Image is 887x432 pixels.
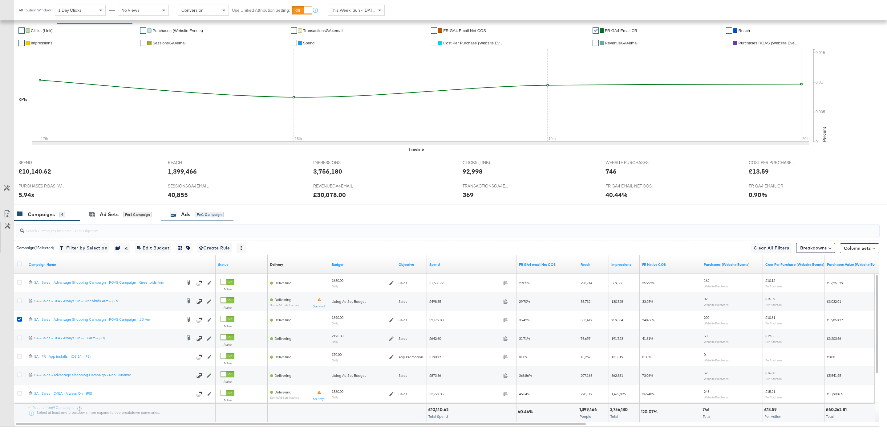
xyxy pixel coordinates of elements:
[764,414,781,419] span: Per Action
[313,190,346,199] div: £30,078.00
[140,40,146,46] a: ✔
[593,27,599,34] a: ✔
[611,318,623,322] span: 759,334
[765,303,782,307] sub: Per Purchase
[519,281,530,285] span: 29.05%
[59,212,65,217] div: 9
[704,352,706,357] span: 0
[168,183,214,189] span: SESSIONSGA4EMAIL
[274,373,291,378] span: Delivering
[428,407,450,413] div: £10,140.62
[429,373,501,378] span: £873.36
[274,355,291,359] span: Delivering
[399,373,407,378] span: Sales
[313,183,359,189] span: REVENUEGA4EMAIL
[765,352,767,357] span: -
[605,28,637,33] span: FR GA4 email CR
[332,395,338,399] sub: Daily
[581,262,606,267] a: The number of people your ad was served to.
[197,243,232,253] button: Create Rule
[331,7,377,13] span: This Week (Sun - [DATE])
[100,211,119,218] div: Ad Sets
[18,27,25,34] a: ✔
[274,281,291,285] span: Delivering
[704,377,729,381] sub: Website Purchases
[519,373,532,378] span: 368.86%
[611,355,623,359] span: 131,819
[611,336,623,341] span: 191,723
[332,334,343,339] div: £125.00
[332,299,394,304] div: Using Ad Set Budget
[704,334,707,338] span: 50
[765,334,775,338] span: £12.85
[765,297,775,301] span: £15.59
[704,262,760,267] a: The number of times a purchase was made tracked by your Custom Audience pixel on your website aft...
[28,211,55,218] div: Campaigns
[332,340,338,344] sub: Daily
[443,28,486,33] span: FR GA4 email Net COS
[270,262,283,267] a: Reflects the ability of your Ad Campaign to achieve delivery based on ad states, schedule and bud...
[332,278,343,283] div: £650.00
[704,389,709,394] span: 245
[34,335,182,342] a: SA - Sales - DPA - Always On - JD Arm - (SR)
[332,321,338,325] sub: Daily
[704,358,729,362] sub: Website Purchases
[34,354,193,359] div: SA - FR - App installs - iOS 14 - (PS)
[611,392,626,396] span: 1,479,996
[796,243,835,253] button: Breakdowns
[605,41,638,45] span: RevenueGA4email
[34,317,182,322] div: SA - Sales - Advantage Shopping Campaign - ROAS Campaign - JD Arm
[519,336,530,341] span: 31.71%
[463,183,509,189] span: TRANSACTIONSGA4EMAIL
[606,190,628,199] div: 40.44%
[274,390,291,394] span: Delivering
[764,407,779,413] div: £13.59
[313,167,342,176] div: 3,756,180
[291,40,297,46] a: ✔
[581,392,592,396] span: 720,117
[463,160,509,166] span: CLICKS (LINK)
[519,392,530,396] span: 46.34%
[826,407,849,413] div: £60,262.81
[580,414,591,419] span: People
[18,97,27,102] div: KPIs
[18,190,34,199] div: 5.94x
[581,281,592,285] span: 298,714
[152,28,203,33] span: Purchases (Website Events)
[840,243,879,253] button: Column Sets
[332,358,338,362] sub: Daily
[827,373,841,378] span: £5,541.95
[765,371,775,375] span: £16.80
[611,373,623,378] span: 362,881
[221,380,234,384] label: Active
[140,27,146,34] a: ✔
[135,243,171,253] button: Edit Budget
[765,395,782,399] sub: Per Purchase
[31,28,53,33] span: Clicks (Link)
[168,190,188,199] div: 40,855
[765,358,782,362] sub: Per Purchase
[579,407,599,413] div: 1,399,466
[642,373,653,378] span: 73.06%
[34,372,193,377] div: SA - Sales - Advantage Shopping Campaign - Non Dynamic
[168,167,197,176] div: 1,399,466
[519,355,528,359] span: 0.00%
[18,160,65,166] span: SPEND
[303,28,343,33] span: TransactionsGA4email
[611,262,637,267] a: The number of times your ad was served. On mobile apps an ad is counted as served the first time ...
[34,354,193,360] a: SA - FR - App installs - iOS 14 - (PS)
[431,40,437,46] a: ✔
[765,284,782,288] sub: Per Purchase
[765,315,775,320] span: £10.81
[704,395,729,399] sub: Website Purchases
[443,41,505,45] span: Cost Per Purchase (Website Events)
[610,407,630,413] div: 3,756,180
[704,340,729,344] sub: Website Purchases
[123,212,152,217] div: for 1 Campaign
[168,160,214,166] span: REACH
[751,243,792,253] button: Clear All Filters
[581,373,592,378] span: 207,166
[642,318,655,322] span: 248.66%
[704,284,729,288] sub: Website Purchases
[606,160,652,166] span: WEBSITE PURCHASES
